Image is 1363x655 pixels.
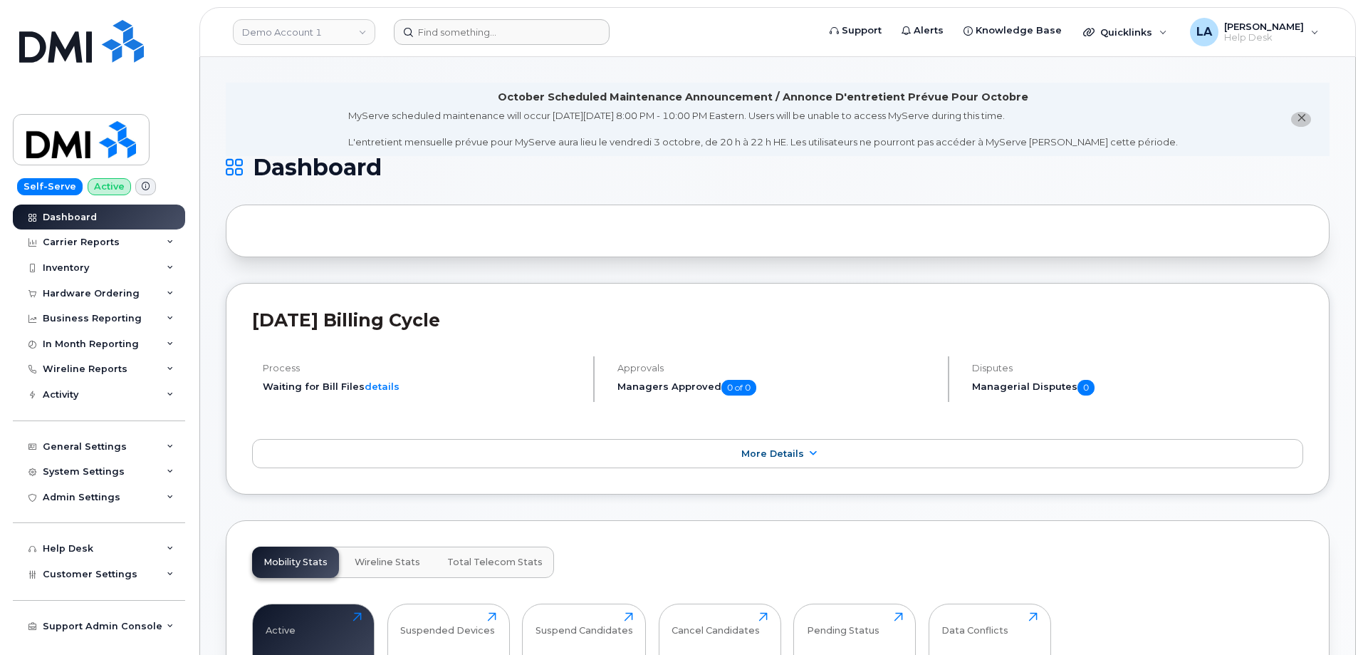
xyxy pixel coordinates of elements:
h4: Process [263,363,581,373]
div: Active [266,612,296,636]
span: Dashboard [253,157,382,178]
span: Total Telecom Stats [447,557,543,568]
div: MyServe scheduled maintenance will occur [DATE][DATE] 8:00 PM - 10:00 PM Eastern. Users will be u... [348,109,1178,149]
div: Cancel Candidates [672,612,760,636]
span: More Details [741,448,804,459]
div: Data Conflicts [941,612,1008,636]
li: Waiting for Bill Files [263,380,581,393]
h4: Approvals [617,363,936,373]
div: Pending Status [807,612,879,636]
span: 0 [1077,380,1095,396]
span: 0 of 0 [721,380,756,396]
h5: Managerial Disputes [972,380,1303,396]
div: October Scheduled Maintenance Announcement / Annonce D'entretient Prévue Pour Octobre [498,90,1028,105]
h5: Managers Approved [617,380,936,396]
div: Suspend Candidates [536,612,633,636]
span: Wireline Stats [355,557,420,568]
div: Suspended Devices [400,612,495,636]
a: details [365,381,399,392]
h2: [DATE] Billing Cycle [252,309,1303,331]
h4: Disputes [972,363,1303,373]
button: close notification [1291,112,1311,127]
